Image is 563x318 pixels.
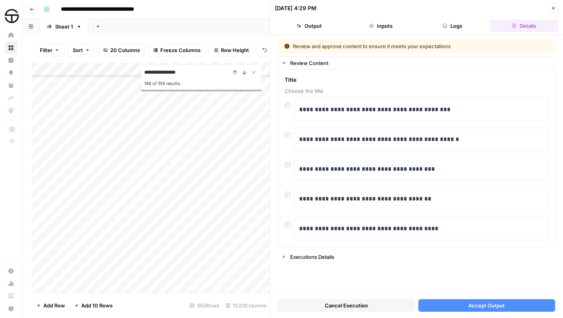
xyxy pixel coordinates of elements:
div: [DATE] 4:29 PM [275,4,316,12]
button: Logs [418,20,487,32]
span: Title [285,76,549,84]
button: Add 10 Rows [70,299,117,312]
span: Cancel Execution [325,302,368,309]
a: Usage [5,277,17,290]
span: Row Height [221,46,249,54]
span: Sort [73,46,83,54]
div: Review Content [290,59,550,67]
button: Review Content [278,57,555,69]
span: Choose the title [285,87,549,95]
button: Workspace: SimpleTire [5,6,17,26]
span: Freeze Columns [160,46,201,54]
a: Opportunities [5,67,17,79]
button: Executions Details [278,251,555,263]
button: Sort [68,44,95,56]
a: Syncs [5,92,17,104]
a: Learning Hub [5,290,17,302]
span: Accept Output [468,302,505,309]
button: Next Result [240,68,249,77]
button: Undo [257,44,288,56]
div: Review Content [278,70,555,247]
button: Row Height [209,44,254,56]
a: Insights [5,54,17,67]
img: SimpleTire Logo [5,9,19,23]
a: Sheet 1 [40,19,88,34]
button: Cancel Execution [278,299,415,312]
a: Browse [5,42,17,54]
button: Help + Support [5,302,17,315]
div: Sheet 1 [55,23,73,31]
button: Inputs [346,20,415,32]
button: Details [490,20,558,32]
a: Settings [5,265,17,277]
span: Add 10 Rows [81,302,113,309]
a: Your Data [5,79,17,92]
a: Home [5,29,17,42]
button: Filter [35,44,65,56]
span: Filter [40,46,52,54]
button: Accept Output [418,299,556,312]
button: Add Row [32,299,70,312]
a: Data Library [5,104,17,117]
div: Executions Details [290,253,550,261]
button: Close Search [249,68,258,77]
div: 350 Rows [186,299,222,312]
span: 20 Columns [110,46,140,54]
div: 146 of 159 results [144,79,258,88]
button: 20 Columns [98,44,145,56]
div: 11/20 Columns [222,299,270,312]
button: Output [275,20,343,32]
span: Add Row [43,302,65,309]
div: Review and approve content to ensure it meets your expectations [284,42,500,50]
button: Previous Result [230,68,240,77]
button: Freeze Columns [148,44,206,56]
